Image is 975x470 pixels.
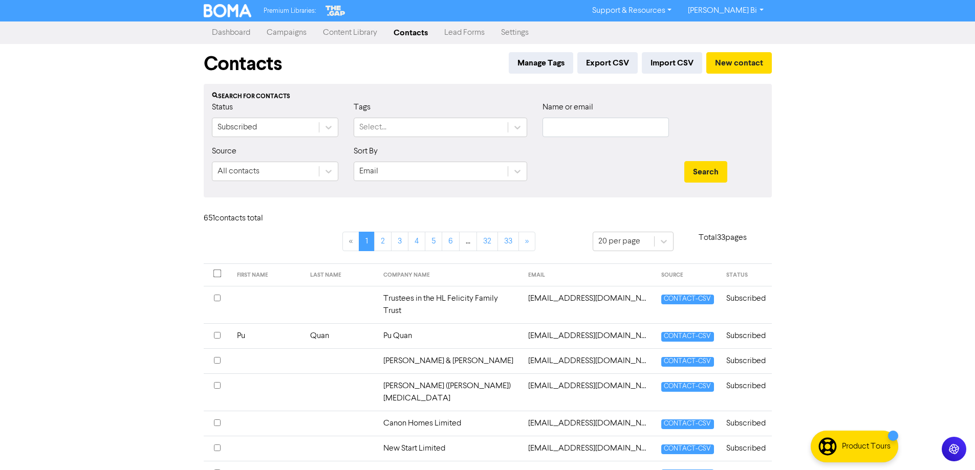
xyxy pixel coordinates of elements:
[204,214,286,223] h6: 651 contact s total
[354,101,371,114] label: Tags
[476,232,498,251] a: Page 32
[391,232,408,251] a: Page 3
[522,436,655,461] td: 37734204@qq.com
[720,411,772,436] td: Subscribed
[661,419,713,429] span: CONTACT-CSV
[377,348,523,373] td: [PERSON_NAME] & [PERSON_NAME]
[509,52,573,74] button: Manage Tags
[385,23,436,43] a: Contacts
[661,332,713,342] span: CONTACT-CSV
[377,411,523,436] td: Canon Homes Limited
[212,101,233,114] label: Status
[264,8,316,14] span: Premium Libraries:
[304,264,377,286] th: LAST NAME
[720,373,772,411] td: Subscribed
[377,373,523,411] td: [PERSON_NAME] ([PERSON_NAME]) [MEDICAL_DATA]
[204,52,282,76] h1: Contacts
[522,348,655,373] td: 2517214550@qq.com
[304,323,377,348] td: Quan
[720,286,772,323] td: Subscribed
[518,232,535,251] a: »
[408,232,425,251] a: Page 4
[377,436,523,461] td: New Start Limited
[374,232,392,251] a: Page 2
[359,232,375,251] a: Page 1 is your current page
[661,357,713,367] span: CONTACT-CSV
[924,421,975,470] iframe: Chat Widget
[720,323,772,348] td: Subscribed
[642,52,702,74] button: Import CSV
[436,23,493,43] a: Lead Forms
[598,235,640,248] div: 20 per page
[543,101,593,114] label: Name or email
[212,92,764,101] div: Search for contacts
[680,3,771,19] a: [PERSON_NAME] Bi
[377,286,523,323] td: Trustees in the HL Felicity Family Trust
[522,411,655,436] td: 32736988@qq.com
[674,232,772,244] p: Total 33 pages
[684,161,727,183] button: Search
[425,232,442,251] a: Page 5
[324,4,346,17] img: The Gap
[212,145,236,158] label: Source
[359,165,378,177] div: Email
[706,52,772,74] button: New contact
[522,373,655,411] td: 2tinabal@gmail.com
[218,121,257,133] div: Subscribed
[354,145,378,158] label: Sort By
[231,323,304,348] td: Pu
[522,323,655,348] td: 190416889@qq.com
[204,4,252,17] img: BOMA Logo
[218,165,259,177] div: All contacts
[522,286,655,323] td: 13802803243@163.com
[497,232,519,251] a: Page 33
[258,23,315,43] a: Campaigns
[204,23,258,43] a: Dashboard
[231,264,304,286] th: FIRST NAME
[359,121,386,133] div: Select...
[661,295,713,304] span: CONTACT-CSV
[720,264,772,286] th: STATUS
[584,3,680,19] a: Support & Resources
[377,264,523,286] th: COMPANY NAME
[661,444,713,454] span: CONTACT-CSV
[661,382,713,392] span: CONTACT-CSV
[315,23,385,43] a: Content Library
[720,348,772,373] td: Subscribed
[655,264,720,286] th: SOURCE
[577,52,638,74] button: Export CSV
[377,323,523,348] td: Pu Quan
[720,436,772,461] td: Subscribed
[442,232,460,251] a: Page 6
[522,264,655,286] th: EMAIL
[493,23,537,43] a: Settings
